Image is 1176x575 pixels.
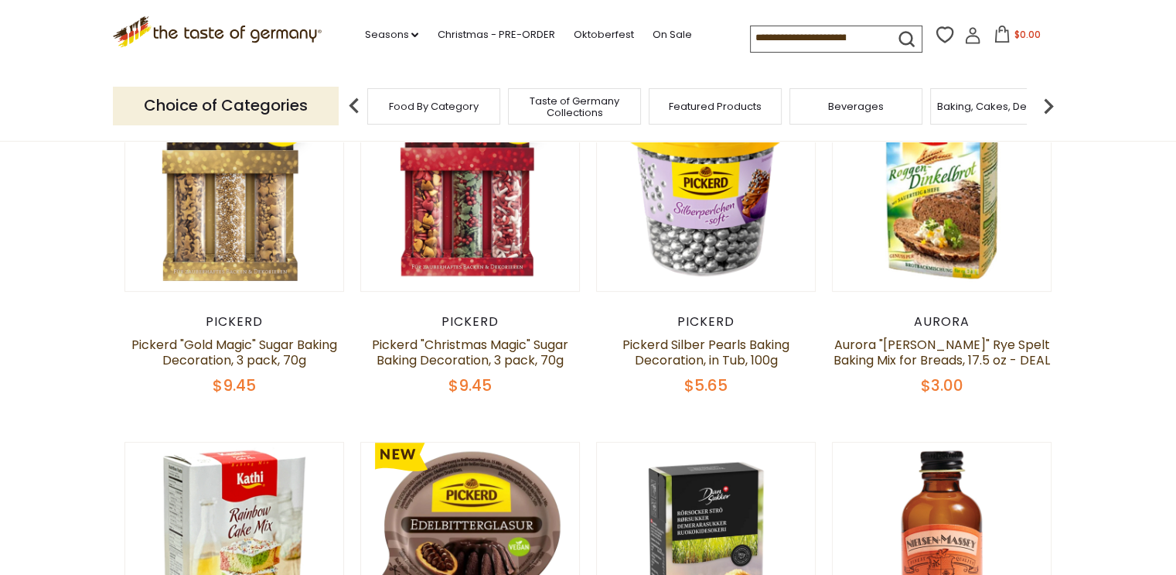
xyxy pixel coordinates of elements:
[921,375,963,396] span: $3.00
[684,375,728,396] span: $5.65
[596,314,816,330] div: Pickerd
[448,375,492,396] span: $9.45
[652,26,691,43] a: On Sale
[360,314,581,330] div: Pickerd
[437,26,554,43] a: Christmas - PRE-ORDER
[832,314,1052,330] div: Aurora
[622,336,789,369] a: Pickerd Silber Pearls Baking Decoration, in Tub, 100g
[124,314,345,330] div: Pickerd
[389,101,479,112] a: Food By Category
[833,72,1052,291] img: Aurora "Roggen-Dinkel" Rye Spelt Baking Mix for Breads, 17.5 oz - DEAL
[597,72,816,291] img: Pickerd Silber Pearls Baking Decoration, in Tub, 100g
[984,26,1050,49] button: $0.00
[937,101,1057,112] a: Baking, Cakes, Desserts
[131,336,337,369] a: Pickerd "Gold Magic" Sugar Baking Decoration, 3 pack, 70g
[372,336,568,369] a: Pickerd "Christmas Magic" Sugar Baking Decoration, 3 pack, 70g
[669,101,762,112] a: Featured Products
[828,101,884,112] a: Beverages
[1014,28,1040,41] span: $0.00
[339,91,370,122] img: previous arrow
[113,87,339,125] p: Choice of Categories
[213,375,256,396] span: $9.45
[364,26,418,43] a: Seasons
[513,95,636,118] a: Taste of Germany Collections
[125,72,344,291] img: Pickerd "Gold Magic" Sugar Baking Decoration, 3 pack, 70g
[361,72,580,291] img: Pickerd "Christmas Magic" Sugar Baking Decoration, 3 pack, 70g
[833,336,1050,369] a: Aurora "[PERSON_NAME]" Rye Spelt Baking Mix for Breads, 17.5 oz - DEAL
[1033,91,1064,122] img: next arrow
[573,26,633,43] a: Oktoberfest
